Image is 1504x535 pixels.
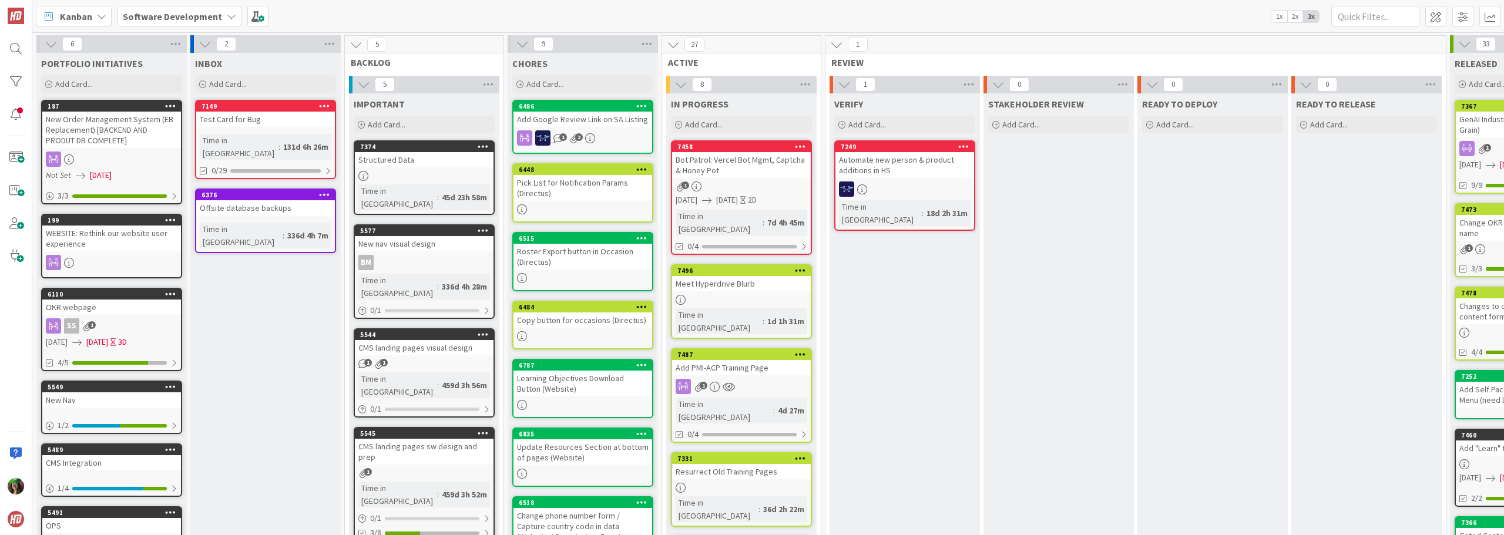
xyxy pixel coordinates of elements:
[42,101,181,148] div: 187New Order Management System (EB Replacement) [BACKEND AND PRODUT DB COMPLETE]
[513,302,652,312] div: 6484
[513,360,652,371] div: 6787
[513,233,652,244] div: 6515
[519,234,652,243] div: 6515
[48,446,181,454] div: 5489
[519,102,652,110] div: 6486
[360,429,493,438] div: 5545
[773,404,775,417] span: :
[358,274,437,300] div: Time in [GEOGRAPHIC_DATA]
[513,302,652,328] div: 6484Copy button for occasions (Directus)
[358,184,437,210] div: Time in [GEOGRAPHIC_DATA]
[209,79,247,89] span: Add Card...
[90,169,112,181] span: [DATE]
[196,200,335,216] div: Offsite database backups
[668,56,806,68] span: ACTIVE
[672,360,811,375] div: Add PMI-ACP Training Page
[831,56,1431,68] span: REVIEW
[46,336,68,348] span: [DATE]
[575,133,583,141] span: 2
[672,265,811,291] div: 7496Meet Hyperdrive Blurb
[672,453,811,464] div: 7331
[42,289,181,315] div: 6110OKR webpage
[512,58,548,69] span: CHORES
[513,312,652,328] div: Copy button for occasions (Directus)
[42,318,181,334] div: SS
[677,351,811,359] div: 7487
[48,216,181,224] div: 199
[48,383,181,391] div: 5549
[360,331,493,339] div: 5544
[368,119,405,130] span: Add Card...
[924,207,971,220] div: 18d 2h 31m
[64,318,79,334] div: SS
[1317,78,1337,92] span: 0
[364,468,372,476] span: 1
[716,194,738,206] span: [DATE]
[58,190,69,202] span: 3 / 3
[1296,98,1376,110] span: READY TO RELEASE
[676,398,773,423] div: Time in [GEOGRAPHIC_DATA]
[513,497,652,508] div: 6518
[533,37,553,51] span: 9
[692,78,712,92] span: 8
[351,56,489,68] span: BACKLOG
[681,181,689,189] span: 1
[1303,11,1319,22] span: 3x
[513,164,652,175] div: 6448
[355,402,493,416] div: 0/1
[855,78,875,92] span: 1
[355,428,493,465] div: 5545CMS landing pages sw design and prep
[764,216,807,229] div: 7d 4h 45m
[364,359,372,366] span: 1
[46,170,71,180] i: Not Set
[1459,472,1481,484] span: [DATE]
[519,430,652,438] div: 6835
[922,207,924,220] span: :
[519,361,652,369] div: 6787
[677,267,811,275] div: 7496
[1002,119,1040,130] span: Add Card...
[834,98,863,110] span: VERIFY
[60,9,92,23] span: Kanban
[513,439,652,465] div: Update Resources Section at bottom of pages (Website)
[355,255,493,270] div: BM
[355,303,493,318] div: 0/1
[437,191,439,204] span: :
[42,215,181,226] div: 199
[196,101,335,127] div: 7149Test Card for Bug
[760,503,807,516] div: 36d 2h 22m
[370,304,381,317] span: 0 / 1
[355,340,493,355] div: CMS landing pages visual design
[1331,6,1419,27] input: Quick Filter...
[437,488,439,501] span: :
[62,37,82,51] span: 6
[370,512,381,524] span: 0 / 1
[672,453,811,479] div: 7331Resurrect Old Training Pages
[283,229,284,242] span: :
[42,507,181,533] div: 5491OPS
[41,58,143,69] span: PORTFOLIO INITIATIVES
[216,37,236,51] span: 2
[355,142,493,152] div: 7374
[55,79,93,89] span: Add Card...
[358,482,437,507] div: Time in [GEOGRAPHIC_DATA]
[88,321,96,329] span: 1
[354,98,405,110] span: IMPORTANT
[437,280,439,293] span: :
[1287,11,1303,22] span: 2x
[358,255,374,270] div: BM
[672,349,811,375] div: 7487Add PMI-ACP Training Page
[8,511,24,527] img: avatar
[763,216,764,229] span: :
[764,315,807,328] div: 1d 1h 31m
[48,509,181,517] div: 5491
[835,142,974,152] div: 7249
[1465,244,1473,252] span: 1
[513,429,652,465] div: 6835Update Resources Section at bottom of pages (Website)
[835,142,974,178] div: 7249Automate new person & product additions in HS
[278,140,280,153] span: :
[526,79,564,89] span: Add Card...
[358,372,437,398] div: Time in [GEOGRAPHIC_DATA]
[42,112,181,148] div: New Order Management System (EB Replacement) [BACKEND AND PRODUT DB COMPLETE]
[676,496,758,522] div: Time in [GEOGRAPHIC_DATA]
